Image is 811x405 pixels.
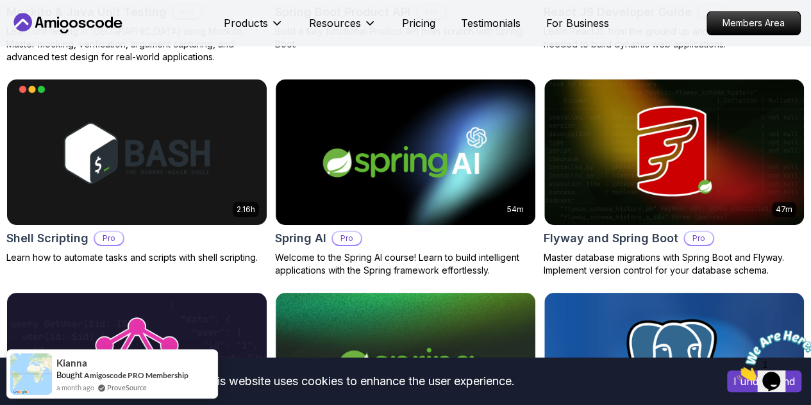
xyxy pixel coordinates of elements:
img: Spring AI card [276,79,535,225]
button: Products [224,15,283,41]
a: Amigoscode PRO Membership [84,370,188,380]
a: ProveSource [107,382,147,393]
img: provesource social proof notification image [10,353,52,395]
p: Resources [309,15,361,31]
p: Pro [333,232,361,245]
p: 47m [776,204,792,215]
a: For Business [546,15,609,31]
p: Master database migrations with Spring Boot and Flyway. Implement version control for your databa... [544,251,805,277]
span: Bought [56,370,83,380]
h2: Shell Scripting [6,229,88,247]
iframe: chat widget [732,325,811,386]
p: Pro [95,232,123,245]
p: Pro [685,232,713,245]
p: 54m [507,204,524,215]
span: a month ago [56,382,94,393]
div: This website uses cookies to enhance the user experience. [10,367,708,395]
a: Spring AI card54mSpring AIProWelcome to the Spring AI course! Learn to build intelligent applicat... [275,79,536,277]
p: Members Area [707,12,800,35]
p: Learn how to automate tasks and scripts with shell scripting. [6,251,267,264]
p: 2.16h [237,204,255,215]
a: Testimonials [461,15,521,31]
img: Chat attention grabber [5,5,85,56]
button: Accept cookies [727,370,801,392]
img: Flyway and Spring Boot card [544,79,804,225]
a: Shell Scripting card2.16hShell ScriptingProLearn how to automate tasks and scripts with shell scr... [6,79,267,264]
span: 1 [5,5,10,16]
button: Resources [309,15,376,41]
a: Pricing [402,15,435,31]
img: Shell Scripting card [7,79,267,225]
h2: Flyway and Spring Boot [544,229,678,247]
p: Welcome to the Spring AI course! Learn to build intelligent applications with the Spring framewor... [275,251,536,277]
h2: Spring AI [275,229,326,247]
a: Flyway and Spring Boot card47mFlyway and Spring BootProMaster database migrations with Spring Boo... [544,79,805,277]
p: Products [224,15,268,31]
a: Members Area [706,11,801,35]
span: Kianna [56,358,87,368]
